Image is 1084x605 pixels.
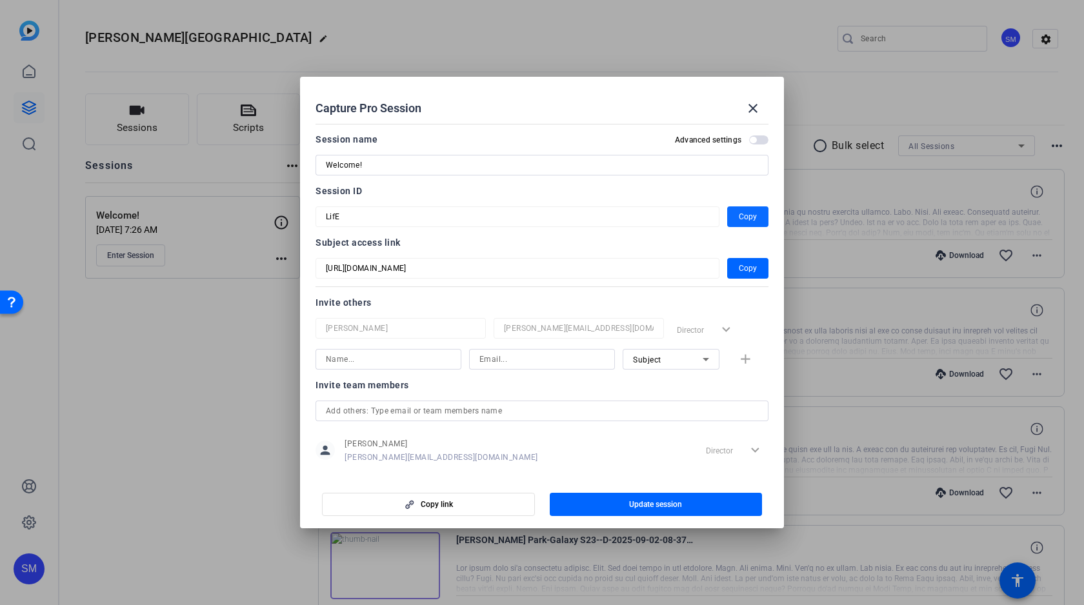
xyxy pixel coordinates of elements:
span: Update session [629,499,682,510]
div: Invite team members [316,377,768,393]
div: Invite others [316,295,768,310]
input: Email... [479,352,605,367]
span: Subject [633,355,661,364]
input: Name... [326,321,476,336]
button: Update session [550,493,763,516]
span: Copy [739,209,757,224]
div: Subject access link [316,235,768,250]
span: Copy [739,261,757,276]
button: Copy [727,206,768,227]
span: [PERSON_NAME][EMAIL_ADDRESS][DOMAIN_NAME] [345,452,538,462]
mat-icon: person [316,441,335,460]
mat-icon: close [745,101,761,116]
div: Session ID [316,183,768,199]
input: Name... [326,352,451,367]
span: [PERSON_NAME] [345,439,538,449]
input: Add others: Type email or team members name [326,403,758,419]
button: Copy [727,258,768,279]
div: Capture Pro Session [316,93,768,124]
input: Session OTP [326,261,709,276]
input: Email... [504,321,654,336]
input: Session OTP [326,209,709,224]
span: Copy link [421,499,453,510]
h2: Advanced settings [675,135,741,145]
div: Session name [316,132,377,147]
input: Enter Session Name [326,157,758,173]
button: Copy link [322,493,535,516]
